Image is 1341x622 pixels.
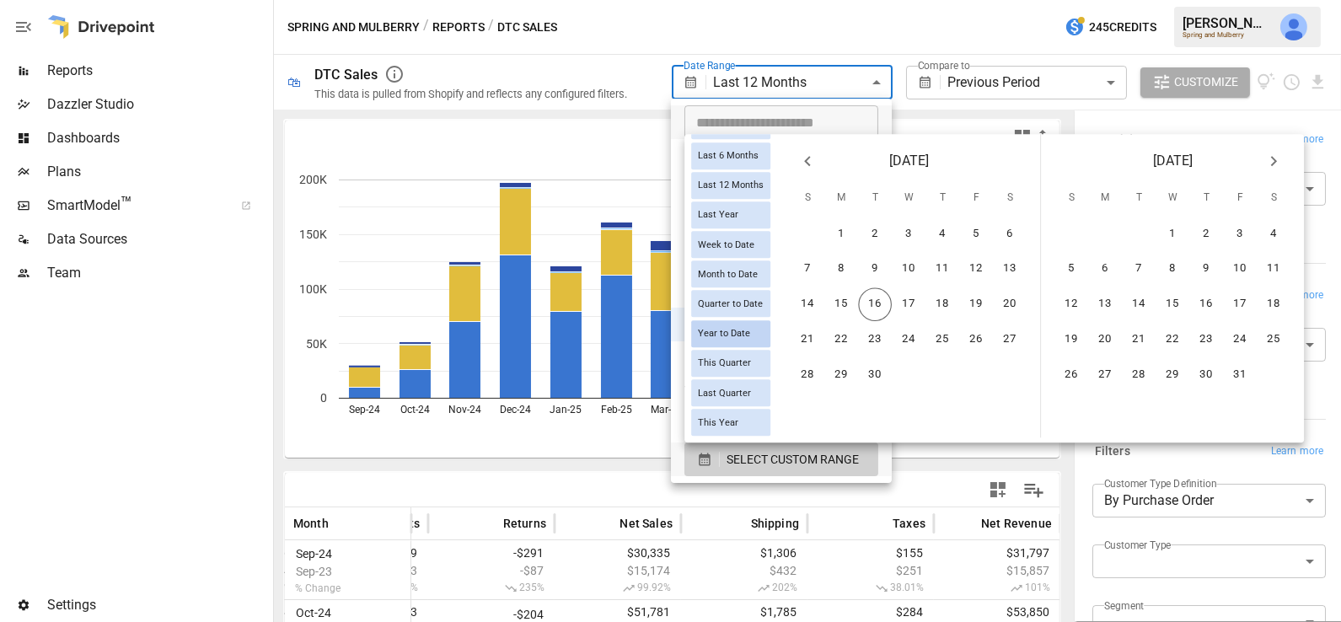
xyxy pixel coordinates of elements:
[1258,181,1289,215] span: Saturday
[1088,252,1122,286] button: 6
[1156,323,1189,357] button: 22
[691,328,757,339] span: Year to Date
[691,269,764,280] span: Month to Date
[993,287,1027,321] button: 20
[691,409,770,436] div: This Year
[691,150,765,161] span: Last 6 Months
[1153,149,1193,173] span: [DATE]
[671,308,892,341] li: Last 12 Months
[925,217,959,250] button: 4
[858,252,892,286] button: 9
[1157,181,1188,215] span: Wednesday
[959,217,993,250] button: 5
[1122,287,1156,321] button: 14
[691,142,770,169] div: Last 6 Months
[1225,181,1255,215] span: Friday
[671,173,892,206] li: Last 7 Days
[691,231,770,258] div: Week to Date
[691,180,770,190] span: Last 12 Months
[1054,287,1088,321] button: 12
[1189,252,1223,286] button: 9
[824,252,858,286] button: 8
[691,201,770,228] div: Last Year
[995,181,1025,215] span: Saturday
[824,287,858,321] button: 15
[925,252,959,286] button: 11
[959,323,993,357] button: 26
[691,417,745,428] span: This Year
[993,252,1027,286] button: 13
[791,323,824,357] button: 21
[927,181,957,215] span: Thursday
[858,323,892,357] button: 23
[1156,217,1189,250] button: 1
[860,181,890,215] span: Tuesday
[993,323,1027,357] button: 27
[824,358,858,392] button: 29
[824,323,858,357] button: 22
[671,274,892,308] li: Last 6 Months
[1088,358,1122,392] button: 27
[993,217,1027,250] button: 6
[1124,181,1154,215] span: Tuesday
[691,298,770,309] span: Quarter to Date
[858,287,892,321] button: 16
[671,240,892,274] li: Last 3 Months
[893,181,924,215] span: Wednesday
[684,442,878,476] button: SELECT CUSTOM RANGE
[1122,358,1156,392] button: 28
[1156,252,1189,286] button: 8
[1189,217,1223,250] button: 2
[691,172,770,199] div: Last 12 Months
[959,252,993,286] button: 12
[1054,323,1088,357] button: 19
[1122,323,1156,357] button: 21
[824,217,858,250] button: 1
[691,210,745,221] span: Last Year
[961,181,991,215] span: Friday
[1223,287,1257,321] button: 17
[791,252,824,286] button: 7
[792,181,823,215] span: Sunday
[671,341,892,375] li: Month to Date
[858,358,892,392] button: 30
[727,449,859,470] span: SELECT CUSTOM RANGE
[1223,252,1257,286] button: 10
[1088,287,1122,321] button: 13
[1257,287,1290,321] button: 18
[1054,252,1088,286] button: 5
[1056,181,1086,215] span: Sunday
[1122,252,1156,286] button: 7
[1189,287,1223,321] button: 16
[691,291,770,318] div: Quarter to Date
[691,260,770,287] div: Month to Date
[1090,181,1120,215] span: Monday
[691,113,770,140] div: Last 3 Months
[691,358,758,369] span: This Quarter
[671,206,892,240] li: Last 30 Days
[858,217,892,250] button: 2
[892,252,925,286] button: 10
[1156,358,1189,392] button: 29
[826,181,856,215] span: Monday
[691,379,770,406] div: Last Quarter
[892,217,925,250] button: 3
[1054,358,1088,392] button: 26
[1223,217,1257,250] button: 3
[1257,252,1290,286] button: 11
[671,139,892,173] li: [DATE]
[691,239,761,250] span: Week to Date
[1223,323,1257,357] button: 24
[1257,144,1290,178] button: Next month
[1257,217,1290,250] button: 4
[889,149,929,173] span: [DATE]
[892,323,925,357] button: 24
[691,388,758,399] span: Last Quarter
[1156,287,1189,321] button: 15
[1257,323,1290,357] button: 25
[791,358,824,392] button: 28
[1191,181,1221,215] span: Thursday
[1088,323,1122,357] button: 20
[959,287,993,321] button: 19
[671,375,892,409] li: This Quarter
